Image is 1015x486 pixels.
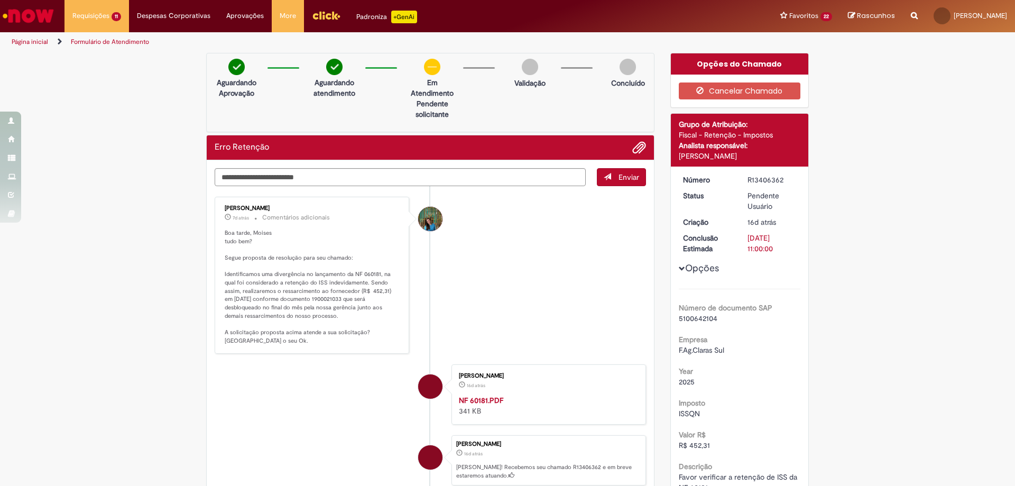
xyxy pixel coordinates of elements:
[675,190,740,201] dt: Status
[459,373,635,379] div: [PERSON_NAME]
[1,5,56,26] img: ServiceNow
[312,7,340,23] img: click_logo_yellow_360x200.png
[424,59,440,75] img: circle-minus.png
[211,77,262,98] p: Aguardando Aprovação
[632,141,646,154] button: Adicionar anexos
[679,82,801,99] button: Cancelar Chamado
[418,374,442,399] div: Moises Farias dos Santos
[679,366,693,376] b: Year
[407,98,458,120] p: Pendente solicitante
[679,335,707,344] b: Empresa
[456,463,640,480] p: [PERSON_NAME]! Recebemos seu chamado R13406362 e em breve estaremos atuando.
[857,11,895,21] span: Rascunhos
[418,207,442,231] div: Julia Ferreira Moreira
[679,462,712,471] b: Descrição
[675,233,740,254] dt: Conclusão Estimada
[789,11,818,21] span: Favoritos
[748,217,776,227] span: 16d atrás
[820,12,832,21] span: 22
[418,445,442,470] div: Moises Farias dos Santos
[225,229,401,345] p: Boa tarde, Moises tudo bem? Segue proposta de resolução para seu chamado: Identificamos uma diver...
[748,190,797,212] div: Pendente Usuário
[848,11,895,21] a: Rascunhos
[679,140,801,151] div: Analista responsável:
[679,119,801,130] div: Grupo de Atribuição:
[611,78,645,88] p: Concluído
[467,382,485,389] span: 16d atrás
[954,11,1007,20] span: [PERSON_NAME]
[233,215,249,221] span: 7d atrás
[679,441,710,450] span: R$ 452,31
[280,11,296,21] span: More
[620,59,636,75] img: img-circle-grey.png
[309,77,360,98] p: Aguardando atendimento
[679,398,705,408] b: Imposto
[679,130,801,140] div: Fiscal - Retenção - Impostos
[233,215,249,221] time: 21/08/2025 17:29:10
[456,441,640,447] div: [PERSON_NAME]
[407,77,458,98] p: Em Atendimento
[619,172,639,182] span: Enviar
[326,59,343,75] img: check-circle-green.png
[671,53,809,75] div: Opções do Chamado
[12,38,48,46] a: Página inicial
[522,59,538,75] img: img-circle-grey.png
[679,430,706,439] b: Valor R$
[228,59,245,75] img: check-circle-green.png
[679,345,724,355] span: F.Ag.Claras Sul
[464,451,483,457] time: 12/08/2025 21:17:13
[675,217,740,227] dt: Criação
[748,175,797,185] div: R13406362
[464,451,483,457] span: 16d atrás
[679,303,772,313] b: Número de documento SAP
[112,12,121,21] span: 11
[679,409,700,418] span: ISSQN
[137,11,210,21] span: Despesas Corporativas
[748,217,797,227] div: 12/08/2025 21:17:13
[356,11,417,23] div: Padroniza
[72,11,109,21] span: Requisições
[514,78,546,88] p: Validação
[71,38,149,46] a: Formulário de Atendimento
[679,314,717,323] span: 5100642104
[679,151,801,161] div: [PERSON_NAME]
[675,175,740,185] dt: Número
[215,168,586,186] textarea: Digite sua mensagem aqui...
[748,233,797,254] div: [DATE] 11:00:00
[8,32,669,52] ul: Trilhas de página
[597,168,646,186] button: Enviar
[262,213,330,222] small: Comentários adicionais
[226,11,264,21] span: Aprovações
[391,11,417,23] p: +GenAi
[215,435,646,486] li: Moises Farias dos Santos
[215,143,269,152] h2: Erro Retenção Histórico de tíquete
[459,396,503,405] a: NF 60181.PDF
[748,217,776,227] time: 12/08/2025 21:17:13
[467,382,485,389] time: 12/08/2025 21:17:10
[679,377,695,387] span: 2025
[225,205,401,212] div: [PERSON_NAME]
[459,395,635,416] div: 341 KB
